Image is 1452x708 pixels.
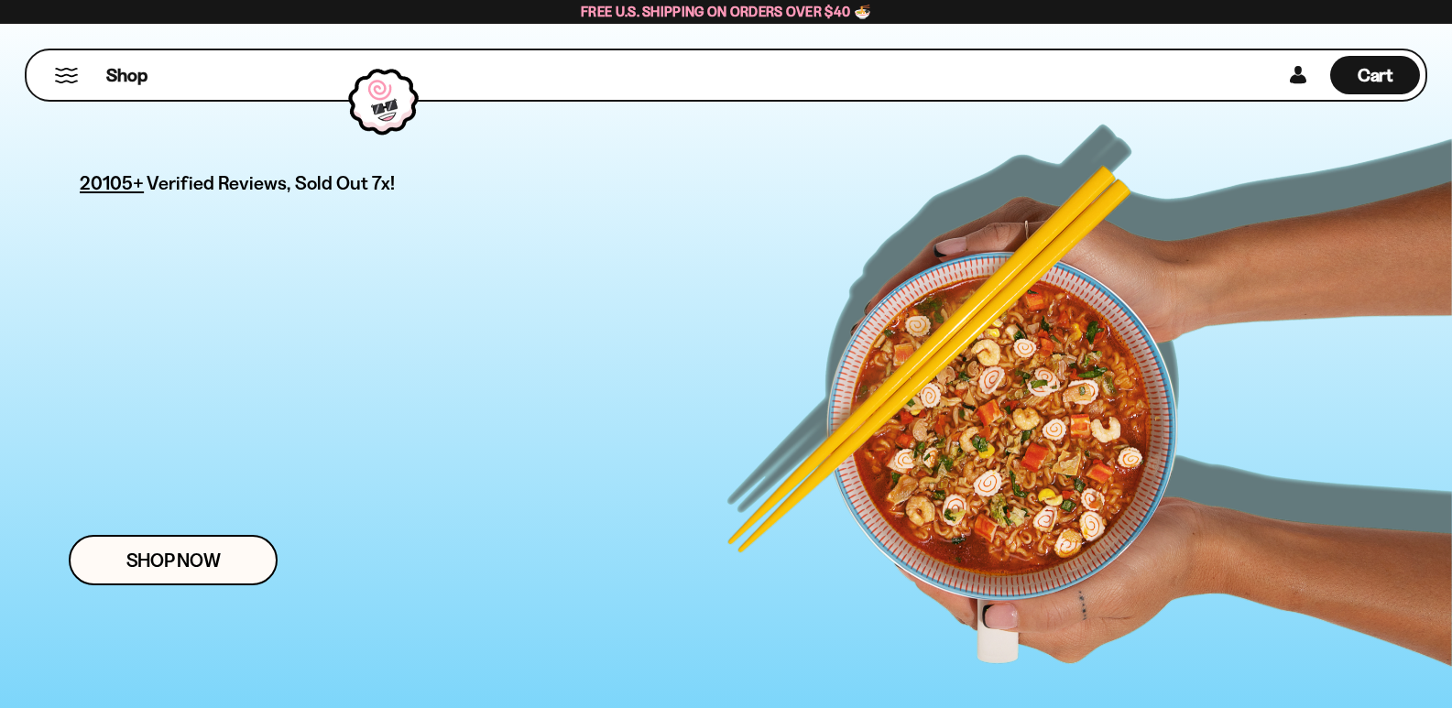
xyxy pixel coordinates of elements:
[69,535,278,585] a: Shop Now
[126,550,221,570] span: Shop Now
[106,56,147,94] a: Shop
[1358,64,1393,86] span: Cart
[80,169,144,197] span: 20105+
[54,68,79,83] button: Mobile Menu Trigger
[581,3,871,20] span: Free U.S. Shipping on Orders over $40 🍜
[147,171,395,194] span: Verified Reviews, Sold Out 7x!
[1330,50,1420,100] a: Cart
[106,63,147,88] span: Shop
